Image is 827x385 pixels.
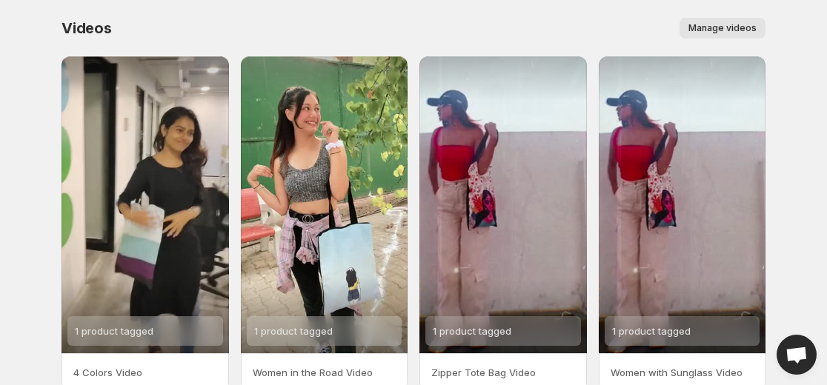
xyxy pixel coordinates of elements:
[254,325,333,337] span: 1 product tagged
[73,365,217,380] p: 4 Colors Video
[777,335,817,375] div: Open chat
[253,365,396,380] p: Women in the Road Video
[62,19,112,37] span: Videos
[433,325,511,337] span: 1 product tagged
[611,365,754,380] p: Women with Sunglass Video
[688,22,757,34] span: Manage videos
[431,365,575,380] p: Zipper Tote Bag Video
[75,325,153,337] span: 1 product tagged
[680,18,765,38] button: Manage videos
[612,325,691,337] span: 1 product tagged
